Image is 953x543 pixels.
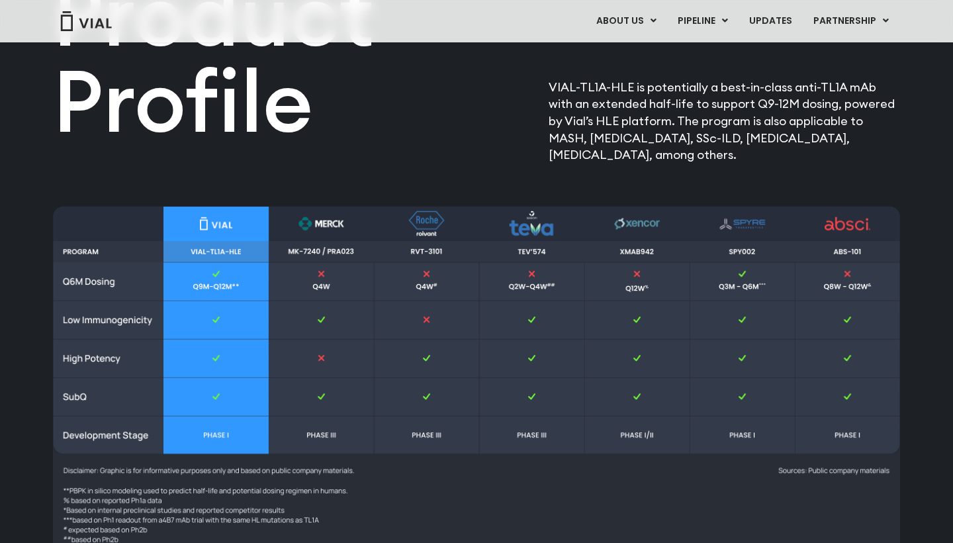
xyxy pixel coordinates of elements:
[803,10,899,32] a: PARTNERSHIPMenu Toggle
[549,79,900,164] p: VIAL-TL1A-HLE is potentially a best-in-class anti-TL1A mAb with an extended half-life to support ...
[667,10,738,32] a: PIPELINEMenu Toggle
[586,10,666,32] a: ABOUT USMenu Toggle
[739,10,802,32] a: UPDATES
[60,11,113,31] img: Vial Logo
